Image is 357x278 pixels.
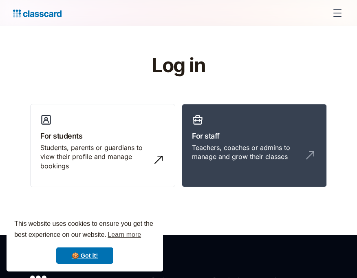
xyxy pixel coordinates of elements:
div: cookieconsent [7,211,163,271]
div: menu [328,3,344,23]
div: Students, parents or guardians to view their profile and manage bookings [40,143,149,170]
h3: For staff [192,130,317,141]
div: Teachers, coaches or admins to manage and grow their classes [192,143,300,161]
a: dismiss cookie message [56,247,113,264]
a: For staffTeachers, coaches or admins to manage and grow their classes [182,104,327,187]
a: For studentsStudents, parents or guardians to view their profile and manage bookings [30,104,175,187]
a: Logo [13,7,62,19]
a: learn more about cookies [106,229,142,241]
span: This website uses cookies to ensure you get the best experience on our website. [14,219,155,241]
h1: Log in [49,55,308,76]
h3: For students [40,130,165,141]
